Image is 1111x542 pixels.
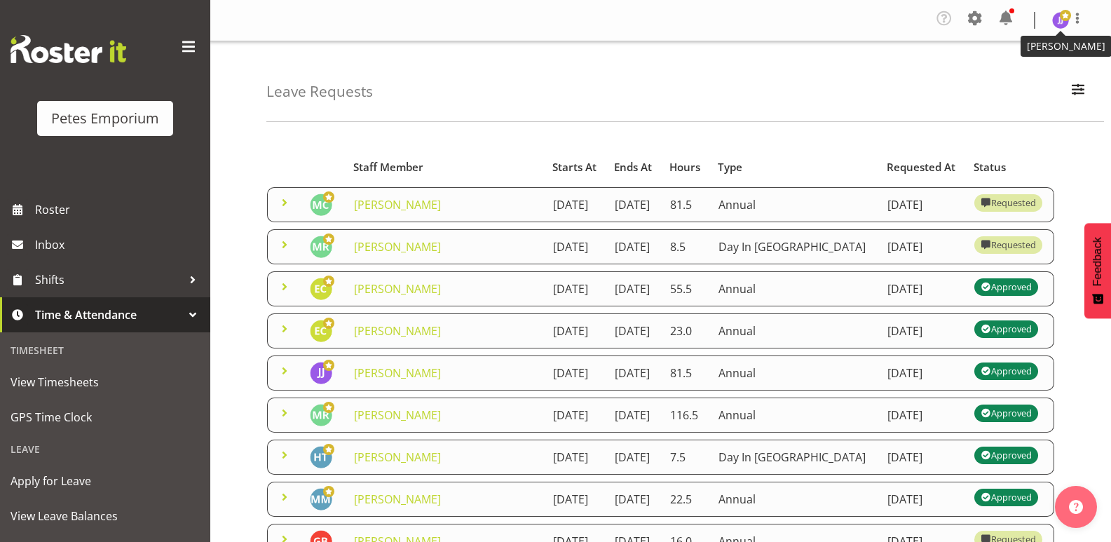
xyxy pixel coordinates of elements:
[981,447,1031,463] div: Approved
[879,187,966,222] td: [DATE]
[1052,12,1069,29] img: janelle-jonkers702.jpg
[310,278,332,300] img: emma-croft7499.jpg
[710,482,879,517] td: Annual
[606,440,662,475] td: [DATE]
[606,313,662,348] td: [DATE]
[310,488,332,510] img: mandy-mosley3858.jpg
[710,229,879,264] td: Day In [GEOGRAPHIC_DATA]
[11,372,200,393] span: View Timesheets
[981,236,1035,253] div: Requested
[981,278,1031,295] div: Approved
[879,398,966,433] td: [DATE]
[606,271,662,306] td: [DATE]
[662,440,710,475] td: 7.5
[11,470,200,492] span: Apply for Leave
[710,398,879,433] td: Annual
[545,440,606,475] td: [DATE]
[710,271,879,306] td: Annual
[310,404,332,426] img: melanie-richardson713.jpg
[35,199,203,220] span: Roster
[1084,223,1111,318] button: Feedback - Show survey
[310,446,332,468] img: helena-tomlin701.jpg
[11,35,126,63] img: Rosterit website logo
[879,440,966,475] td: [DATE]
[614,159,653,175] div: Ends At
[354,407,441,423] a: [PERSON_NAME]
[710,440,879,475] td: Day In [GEOGRAPHIC_DATA]
[879,482,966,517] td: [DATE]
[1091,237,1104,286] span: Feedback
[545,313,606,348] td: [DATE]
[981,489,1031,506] div: Approved
[310,320,332,342] img: emma-croft7499.jpg
[662,187,710,222] td: 81.5
[710,187,879,222] td: Annual
[710,313,879,348] td: Annual
[11,407,200,428] span: GPS Time Clock
[354,323,441,339] a: [PERSON_NAME]
[1063,76,1093,107] button: Filter Employees
[974,159,1046,175] div: Status
[662,482,710,517] td: 22.5
[1069,500,1083,514] img: help-xxl-2.png
[4,336,207,365] div: Timesheet
[981,320,1031,337] div: Approved
[354,492,441,507] a: [PERSON_NAME]
[354,365,441,381] a: [PERSON_NAME]
[669,159,702,175] div: Hours
[266,83,373,100] h4: Leave Requests
[662,398,710,433] td: 116.5
[718,159,871,175] div: Type
[4,435,207,463] div: Leave
[879,271,966,306] td: [DATE]
[606,355,662,391] td: [DATE]
[51,108,159,129] div: Petes Emporium
[662,271,710,306] td: 55.5
[606,187,662,222] td: [DATE]
[354,239,441,255] a: [PERSON_NAME]
[35,304,182,325] span: Time & Attendance
[662,355,710,391] td: 81.5
[545,229,606,264] td: [DATE]
[4,400,207,435] a: GPS Time Clock
[981,405,1031,421] div: Approved
[354,281,441,297] a: [PERSON_NAME]
[4,365,207,400] a: View Timesheets
[35,234,203,255] span: Inbox
[662,229,710,264] td: 8.5
[310,236,332,258] img: melanie-richardson713.jpg
[4,499,207,534] a: View Leave Balances
[879,355,966,391] td: [DATE]
[545,355,606,391] td: [DATE]
[353,159,536,175] div: Staff Member
[981,194,1035,211] div: Requested
[545,271,606,306] td: [DATE]
[545,482,606,517] td: [DATE]
[11,506,200,527] span: View Leave Balances
[552,159,598,175] div: Starts At
[606,398,662,433] td: [DATE]
[35,269,182,290] span: Shifts
[606,482,662,517] td: [DATE]
[545,187,606,222] td: [DATE]
[981,363,1031,379] div: Approved
[310,362,332,384] img: janelle-jonkers702.jpg
[606,229,662,264] td: [DATE]
[354,449,441,465] a: [PERSON_NAME]
[879,313,966,348] td: [DATE]
[662,313,710,348] td: 23.0
[310,194,332,216] img: melissa-cowen2635.jpg
[354,197,441,212] a: [PERSON_NAME]
[710,355,879,391] td: Annual
[545,398,606,433] td: [DATE]
[4,463,207,499] a: Apply for Leave
[887,159,958,175] div: Requested At
[879,229,966,264] td: [DATE]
